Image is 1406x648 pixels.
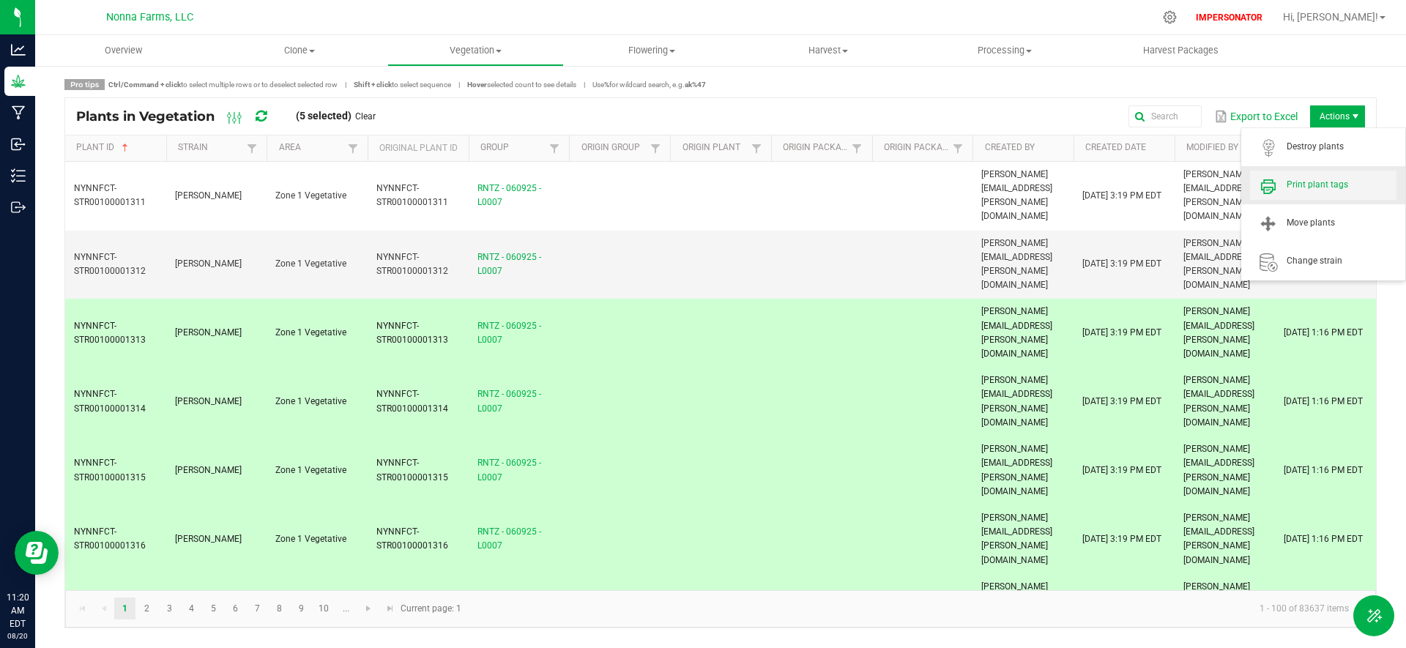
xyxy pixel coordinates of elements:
span: [DATE] 3:19 PM EDT [1082,396,1161,406]
span: Hi, [PERSON_NAME]! [1283,11,1378,23]
span: [PERSON_NAME][EMAIL_ADDRESS][PERSON_NAME][DOMAIN_NAME] [1183,444,1254,496]
span: Vegetation [388,44,563,57]
span: [DATE] 1:16 PM EDT [1284,534,1363,544]
span: Destroy plants [1287,141,1396,153]
a: RNTZ - 060925 - L0007 [477,321,541,345]
inline-svg: Analytics [11,42,26,57]
a: StrainSortable [178,142,243,154]
a: Go to the next page [358,597,379,619]
a: RNTZ - 060925 - L0007 [477,526,541,551]
span: NYNNFCT-STR00100001313 [376,321,448,345]
span: Zone 1 Vegetative [275,190,346,201]
span: [DATE] 3:19 PM EDT [1082,465,1161,475]
span: [PERSON_NAME] [175,327,242,338]
a: Filter [748,139,765,157]
span: to select multiple rows or to deselect selected row [108,81,338,89]
span: Go to the last page [384,603,396,614]
inline-svg: Inbound [11,137,26,152]
a: Page 7 [247,597,268,619]
a: RNTZ - 060925 - L0007 [477,389,541,413]
kendo-pager: Current page: 1 [65,590,1376,627]
span: Zone 1 Vegetative [275,534,346,544]
a: Filter [848,139,866,157]
a: Modified BySortable [1186,142,1270,154]
a: Page 4 [181,597,202,619]
span: [PERSON_NAME][EMAIL_ADDRESS][PERSON_NAME][DOMAIN_NAME] [981,444,1052,496]
a: Filter [647,139,664,157]
span: [PERSON_NAME] [175,465,242,475]
th: Original Plant ID [368,135,469,162]
a: Page 9 [291,597,312,619]
span: NYNNFCT-STR00100001311 [74,183,146,207]
a: Flowering [564,35,740,66]
span: Flowering [565,44,740,57]
inline-svg: Grow [11,74,26,89]
input: Search [1128,105,1202,127]
span: Zone 1 Vegetative [275,396,346,406]
span: [DATE] 1:16 PM EDT [1284,396,1363,406]
a: Origin Package Lot NumberSortable [884,142,949,154]
a: Harvest Packages [1093,35,1269,66]
a: Go to the last page [379,597,401,619]
span: (5 selected) [296,110,351,122]
span: [PERSON_NAME] [175,190,242,201]
strong: Ctrl/Command + click [108,81,181,89]
span: [DATE] 3:19 PM EDT [1082,258,1161,269]
a: Page 11 [335,597,357,619]
span: NYNNFCT-STR00100001316 [74,526,146,551]
p: 08/20 [7,630,29,641]
inline-svg: Manufacturing [11,105,26,120]
span: selected count to see details [467,81,576,89]
a: Created DateSortable [1085,142,1169,154]
a: Origin GroupSortable [581,142,647,154]
span: Change strain [1287,255,1396,267]
li: Actions [1310,105,1365,127]
span: [PERSON_NAME][EMAIL_ADDRESS][PERSON_NAME][DOMAIN_NAME] [981,169,1052,222]
p: 11:20 AM EDT [7,591,29,630]
a: Page 5 [203,597,224,619]
inline-svg: Inventory [11,168,26,183]
span: Clone [212,44,387,57]
span: Pro tips [64,79,105,90]
a: Processing [916,35,1093,66]
a: Clear [355,111,376,123]
p: IMPERSONATOR [1190,11,1268,24]
span: NYNNFCT-STR00100001312 [74,252,146,276]
span: [PERSON_NAME][EMAIL_ADDRESS][PERSON_NAME][DOMAIN_NAME] [981,238,1052,291]
span: NYNNFCT-STR00100001313 [74,321,146,345]
span: Overview [85,44,162,57]
span: [PERSON_NAME][EMAIL_ADDRESS][PERSON_NAME][DOMAIN_NAME] [981,375,1052,428]
inline-svg: Outbound [11,200,26,215]
span: [PERSON_NAME][EMAIL_ADDRESS][PERSON_NAME][DOMAIN_NAME] [1183,375,1254,428]
span: [PERSON_NAME][EMAIL_ADDRESS][PERSON_NAME][DOMAIN_NAME] [981,306,1052,359]
div: Plants in Vegetation [76,104,387,129]
span: [DATE] 1:16 PM EDT [1284,465,1363,475]
span: [PERSON_NAME][EMAIL_ADDRESS][PERSON_NAME][DOMAIN_NAME] [1183,306,1254,359]
a: RNTZ - 060925 - L0007 [477,458,541,482]
a: Page 2 [136,597,157,619]
span: NYNNFCT-STR00100001315 [376,458,448,482]
span: [PERSON_NAME][EMAIL_ADDRESS][PERSON_NAME][DOMAIN_NAME] [1183,513,1254,565]
a: Origin Package IDSortable [783,142,848,154]
a: Filter [344,139,362,157]
span: [PERSON_NAME] [175,534,242,544]
span: Processing [917,44,1092,57]
button: Toggle Menu [1353,595,1394,636]
span: | [338,79,354,90]
strong: Hover [467,81,487,89]
a: Overview [35,35,212,66]
span: Go to the next page [362,603,374,614]
span: Zone 1 Vegetative [275,258,346,269]
a: GroupSortable [480,142,546,154]
span: | [451,79,467,90]
strong: % [604,81,609,89]
a: Filter [949,139,967,157]
span: | [576,79,592,90]
a: Clone [212,35,388,66]
div: Manage settings [1161,10,1179,24]
kendo-pager-info: 1 - 100 of 83637 items [470,597,1361,621]
span: NYNNFCT-STR00100001315 [74,458,146,482]
a: Filter [243,139,261,157]
span: Use for wildcard search, e.g. [592,81,706,89]
span: [PERSON_NAME][EMAIL_ADDRESS][PERSON_NAME][DOMAIN_NAME] [1183,238,1254,291]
